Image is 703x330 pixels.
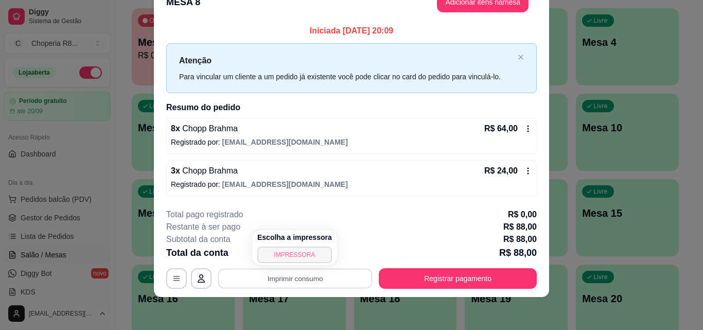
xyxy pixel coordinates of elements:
[503,221,537,233] p: R$ 88,00
[222,180,348,188] span: [EMAIL_ADDRESS][DOMAIN_NAME]
[179,54,514,67] p: Atenção
[180,124,238,133] span: Chopp Brahma
[171,137,532,147] p: Registrado por:
[171,123,238,135] p: 8 x
[166,25,537,37] p: Iniciada [DATE] 20:09
[166,233,231,246] p: Subtotal da conta
[518,54,524,61] button: close
[518,54,524,60] span: close
[171,179,532,189] p: Registrado por:
[257,232,332,242] h4: Escolha a impressora
[484,165,518,177] p: R$ 24,00
[166,246,229,260] p: Total da conta
[166,101,537,114] h2: Resumo do pedido
[222,138,348,146] span: [EMAIL_ADDRESS][DOMAIN_NAME]
[503,233,537,246] p: R$ 88,00
[508,209,537,221] p: R$ 0,00
[379,268,537,289] button: Registrar pagamento
[166,209,243,221] p: Total pago registrado
[484,123,518,135] p: R$ 64,00
[218,269,373,289] button: Imprimir consumo
[180,166,238,175] span: Chopp Brahma
[179,71,514,82] div: Para vincular um cliente a um pedido já existente você pode clicar no card do pedido para vinculá...
[499,246,537,260] p: R$ 88,00
[171,165,238,177] p: 3 x
[257,247,332,263] button: IMPRESSORA
[166,221,240,233] p: Restante à ser pago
